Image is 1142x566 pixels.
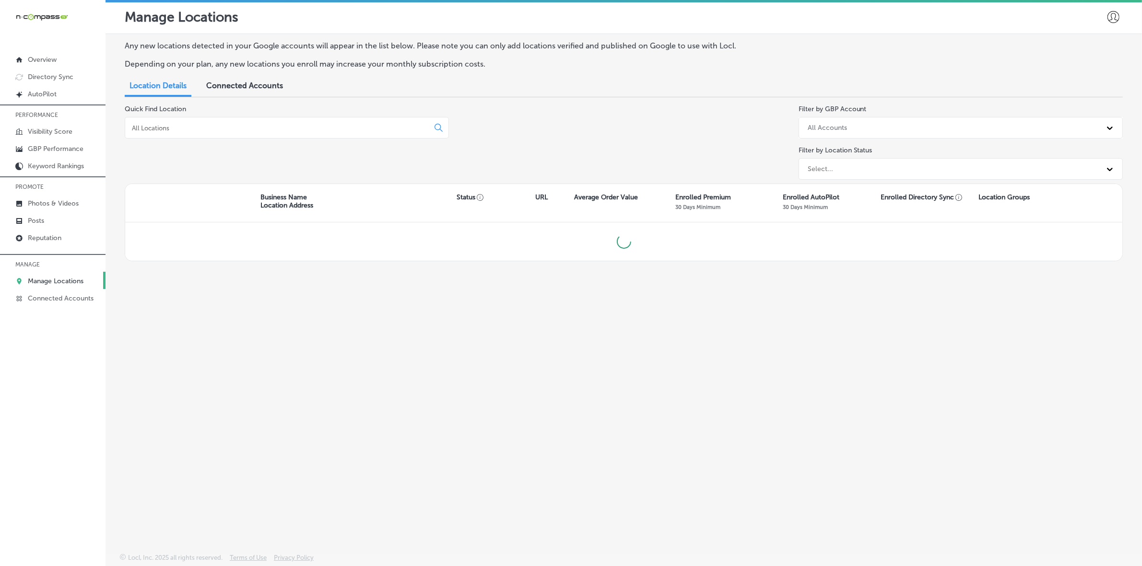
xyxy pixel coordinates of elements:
label: Quick Find Location [125,105,186,113]
span: Connected Accounts [206,81,283,90]
span: Location Details [130,81,187,90]
p: Reputation [28,234,61,242]
p: AutoPilot [28,90,57,98]
p: 30 Days Minimum [783,204,828,210]
p: Any new locations detected in your Google accounts will appear in the list below. Please note you... [125,41,774,50]
p: Depending on your plan, any new locations you enroll may increase your monthly subscription costs. [125,59,774,69]
p: Overview [28,56,57,64]
div: Select... [808,165,833,173]
p: Average Order Value [574,193,638,201]
p: Manage Locations [125,9,238,25]
p: Enrolled Premium [675,193,731,201]
p: URL [535,193,548,201]
div: All Accounts [808,124,847,132]
a: Privacy Policy [274,554,314,566]
input: All Locations [131,124,427,132]
p: Business Name Location Address [260,193,313,209]
p: Enrolled Directory Sync [881,193,963,201]
p: Photos & Videos [28,199,79,208]
p: Posts [28,217,44,225]
p: 30 Days Minimum [675,204,720,210]
label: Filter by Location Status [799,146,872,154]
p: Directory Sync [28,73,73,81]
p: Status [457,193,535,201]
p: Manage Locations [28,277,83,285]
label: Filter by GBP Account [799,105,867,113]
p: Enrolled AutoPilot [783,193,839,201]
p: Keyword Rankings [28,162,84,170]
p: Connected Accounts [28,294,94,302]
p: Location Groups [978,193,1030,201]
p: GBP Performance [28,145,83,153]
a: Terms of Use [230,554,267,566]
p: Visibility Score [28,127,72,136]
img: 660ab0bf-5cc7-4cb8-ba1c-48b5ae0f18e60NCTV_CLogo_TV_Black_-500x88.png [15,12,68,22]
p: Locl, Inc. 2025 all rights reserved. [128,554,223,561]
